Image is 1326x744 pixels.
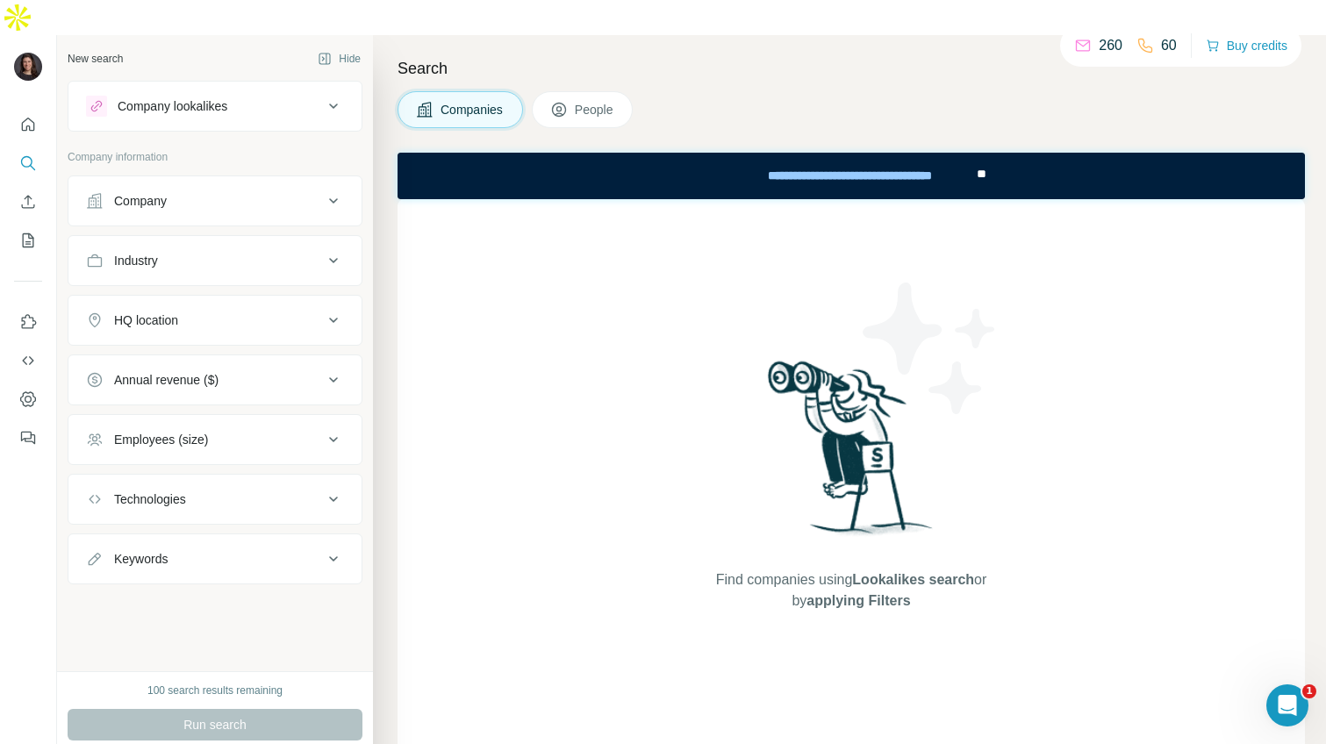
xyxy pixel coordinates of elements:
[114,311,178,329] div: HQ location
[14,345,42,376] button: Use Surfe API
[1302,684,1316,698] span: 1
[114,550,168,568] div: Keywords
[68,51,123,67] div: New search
[68,299,362,341] button: HQ location
[114,490,186,508] div: Technologies
[1206,33,1287,58] button: Buy credits
[68,240,362,282] button: Industry
[14,53,42,81] img: Avatar
[305,46,373,72] button: Hide
[14,422,42,454] button: Feedback
[14,383,42,415] button: Dashboard
[68,538,362,580] button: Keywords
[68,180,362,222] button: Company
[398,153,1305,199] iframe: Banner
[14,186,42,218] button: Enrich CSV
[68,478,362,520] button: Technologies
[852,572,974,587] span: Lookalikes search
[114,252,158,269] div: Industry
[114,431,208,448] div: Employees (size)
[68,359,362,401] button: Annual revenue ($)
[114,371,219,389] div: Annual revenue ($)
[14,147,42,179] button: Search
[147,683,283,698] div: 100 search results remaining
[118,97,227,115] div: Company lookalikes
[14,306,42,338] button: Use Surfe on LinkedIn
[441,101,505,118] span: Companies
[68,149,362,165] p: Company information
[760,356,943,552] img: Surfe Illustration - Woman searching with binoculars
[14,225,42,256] button: My lists
[1161,35,1177,56] p: 60
[851,269,1009,427] img: Surfe Illustration - Stars
[1099,35,1122,56] p: 260
[1266,684,1308,726] iframe: Intercom live chat
[806,593,910,608] span: applying Filters
[711,569,992,612] span: Find companies using or by
[114,192,167,210] div: Company
[68,418,362,461] button: Employees (size)
[68,85,362,127] button: Company lookalikes
[398,56,1305,81] h4: Search
[14,109,42,140] button: Quick start
[575,101,615,118] span: People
